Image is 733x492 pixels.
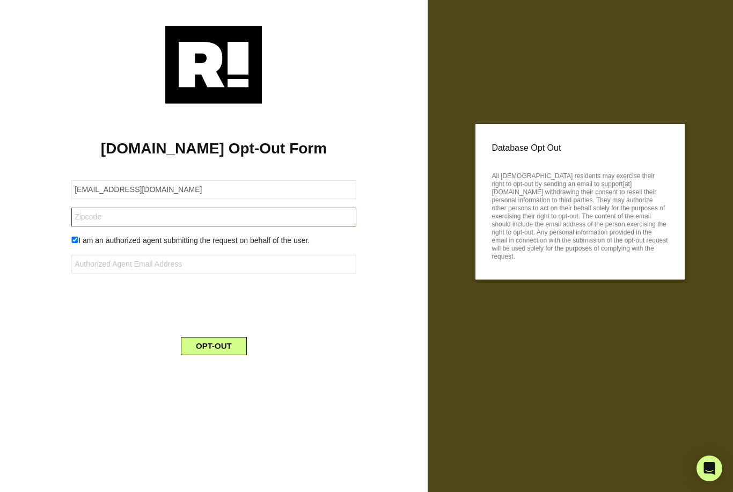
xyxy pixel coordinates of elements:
div: Open Intercom Messenger [697,456,722,481]
h1: [DOMAIN_NAME] Opt-Out Form [16,139,412,158]
p: All [DEMOGRAPHIC_DATA] residents may exercise their right to opt-out by sending an email to suppo... [492,169,669,261]
iframe: reCAPTCHA [132,282,295,324]
p: Database Opt Out [492,140,669,156]
input: Authorized Agent Email Address [71,255,356,274]
button: OPT-OUT [181,337,247,355]
input: Email Address [71,180,356,199]
img: Retention.com [165,26,262,104]
div: I am an authorized agent submitting the request on behalf of the user. [63,235,364,246]
input: Zipcode [71,208,356,226]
